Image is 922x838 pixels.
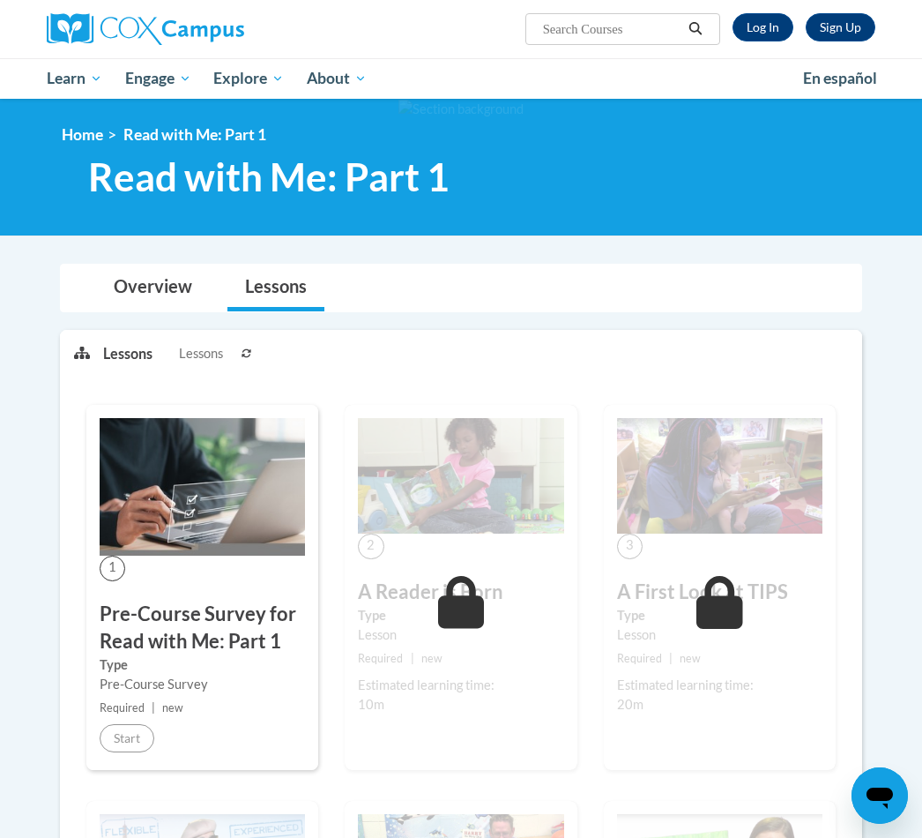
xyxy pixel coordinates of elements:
[213,68,284,89] span: Explore
[358,676,563,695] div: Estimated learning time:
[162,701,183,715] span: new
[398,100,524,119] img: Section background
[100,556,125,581] span: 1
[227,265,324,311] a: Lessons
[100,601,305,655] h3: Pre-Course Survey for Read with Me: Part 1
[617,579,822,606] h3: A First Look at TIPS
[295,58,378,99] a: About
[100,655,305,675] label: Type
[411,652,414,665] span: |
[152,701,155,715] span: |
[88,153,450,200] span: Read with Me: Part 1
[123,125,266,144] span: Read with Me: Part 1
[103,344,152,363] p: Lessons
[669,652,673,665] span: |
[62,125,103,144] a: Home
[33,58,889,99] div: Main menu
[617,625,822,645] div: Lesson
[96,265,210,311] a: Overview
[47,13,305,45] a: Cox Campus
[179,344,223,363] span: Lessons
[803,69,877,87] span: En español
[617,606,822,625] label: Type
[202,58,295,99] a: Explore
[617,676,822,695] div: Estimated learning time:
[541,19,682,40] input: Search Courses
[680,652,701,665] span: new
[100,724,154,752] button: Start
[307,68,367,89] span: About
[35,58,114,99] a: Learn
[47,13,244,45] img: Cox Campus
[358,418,563,534] img: Course Image
[100,701,145,715] span: Required
[100,675,305,694] div: Pre-Course Survey
[851,767,908,824] iframe: Button to launch messaging window
[125,68,191,89] span: Engage
[358,697,384,712] span: 10m
[114,58,203,99] a: Engage
[732,13,793,41] a: Log In
[617,697,643,712] span: 20m
[47,68,102,89] span: Learn
[358,579,563,606] h3: A Reader is Born
[358,625,563,645] div: Lesson
[792,60,889,97] a: En español
[358,606,563,625] label: Type
[100,418,305,556] img: Course Image
[358,534,383,559] span: 2
[617,652,662,665] span: Required
[358,652,403,665] span: Required
[617,534,643,559] span: 3
[421,652,442,665] span: new
[682,19,709,40] button: Search
[806,13,875,41] a: Register
[617,418,822,534] img: Course Image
